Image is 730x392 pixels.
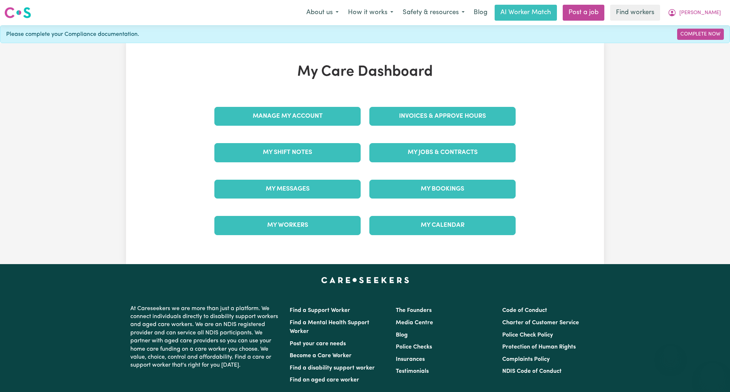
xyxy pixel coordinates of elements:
a: Blog [396,332,408,338]
img: Careseekers logo [4,6,31,19]
button: Safety & resources [398,5,469,20]
a: Post your care needs [290,341,346,347]
a: Find a disability support worker [290,365,375,371]
a: Invoices & Approve Hours [369,107,516,126]
p: At Careseekers we are more than just a platform. We connect individuals directly to disability su... [130,302,281,372]
a: Protection of Human Rights [502,344,576,350]
a: Find a Mental Health Support Worker [290,320,369,334]
a: My Calendar [369,216,516,235]
a: Complete Now [677,29,724,40]
span: Please complete your Compliance documentation. [6,30,139,39]
a: Careseekers logo [4,4,31,21]
a: The Founders [396,308,432,313]
button: My Account [663,5,726,20]
a: Testimonials [396,368,429,374]
button: How it works [343,5,398,20]
a: Find an aged care worker [290,377,359,383]
a: Insurances [396,356,425,362]
a: AI Worker Match [495,5,557,21]
a: Charter of Customer Service [502,320,579,326]
a: NDIS Code of Conduct [502,368,562,374]
iframe: Button to launch messaging window [701,363,724,386]
a: My Workers [214,216,361,235]
a: My Messages [214,180,361,199]
a: Careseekers home page [321,277,409,283]
span: [PERSON_NAME] [679,9,721,17]
a: Code of Conduct [502,308,547,313]
a: Blog [469,5,492,21]
a: Manage My Account [214,107,361,126]
iframe: Close message [663,346,678,360]
a: Find workers [610,5,660,21]
a: Become a Care Worker [290,353,352,359]
a: Complaints Policy [502,356,550,362]
a: Media Centre [396,320,433,326]
a: Police Checks [396,344,432,350]
a: My Bookings [369,180,516,199]
a: Find a Support Worker [290,308,350,313]
button: About us [302,5,343,20]
a: My Shift Notes [214,143,361,162]
a: Post a job [563,5,604,21]
a: My Jobs & Contracts [369,143,516,162]
h1: My Care Dashboard [210,63,520,81]
a: Police Check Policy [502,332,553,338]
